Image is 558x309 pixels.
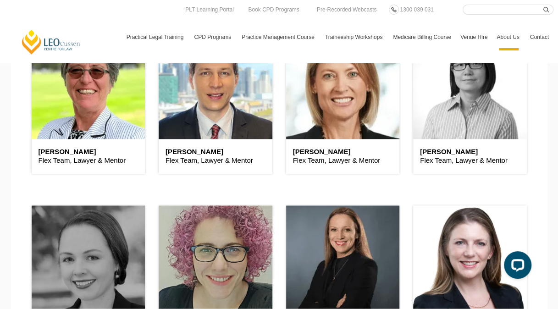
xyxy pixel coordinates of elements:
[189,24,237,50] a: CPD Programs
[166,148,265,156] h6: [PERSON_NAME]
[320,24,388,50] a: Traineeship Workshops
[525,24,553,50] a: Contact
[122,24,190,50] a: Practical Legal Training
[237,24,320,50] a: Practice Management Course
[456,24,492,50] a: Venue Hire
[315,5,379,15] a: Pre-Recorded Webcasts
[183,5,236,15] a: PLT Learning Portal
[497,248,535,286] iframe: LiveChat chat widget
[166,156,265,165] p: Flex Team, Lawyer & Mentor
[39,156,138,165] p: Flex Team, Lawyer & Mentor
[39,148,138,156] h6: [PERSON_NAME]
[246,5,301,15] a: Book CPD Programs
[420,148,520,156] h6: [PERSON_NAME]
[398,5,436,15] a: 1300 039 031
[420,156,520,165] p: Flex Team, Lawyer & Mentor
[492,24,525,50] a: About Us
[293,156,393,165] p: Flex Team, Lawyer & Mentor
[21,29,82,55] a: [PERSON_NAME] Centre for Law
[388,24,456,50] a: Medicare Billing Course
[293,148,393,156] h6: [PERSON_NAME]
[400,6,433,13] span: 1300 039 031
